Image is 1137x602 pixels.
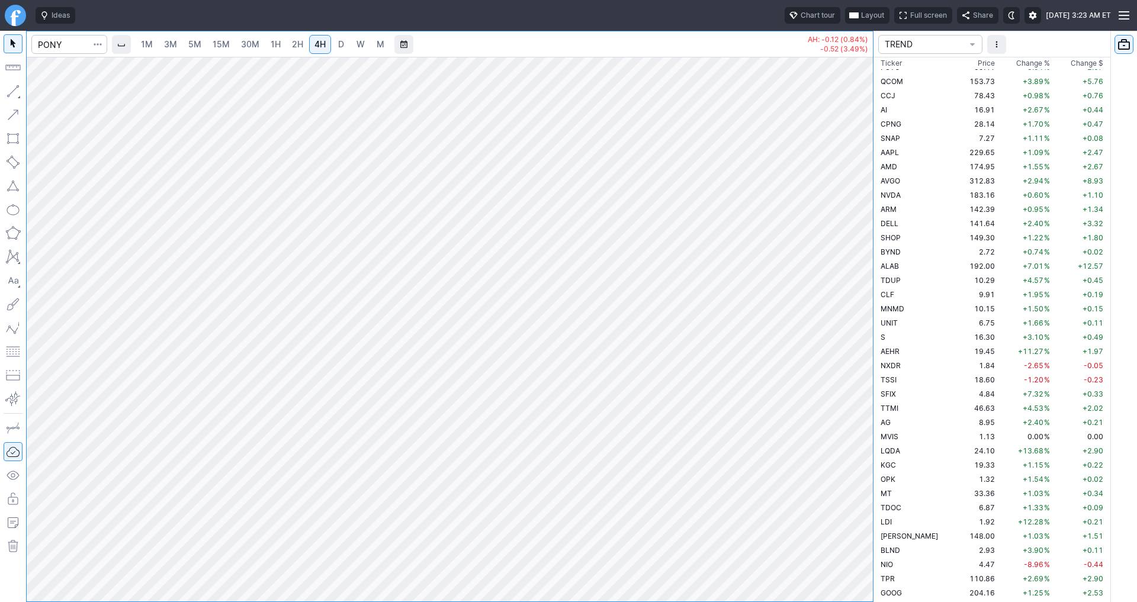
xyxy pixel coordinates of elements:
span: % [1044,176,1050,185]
span: +1.70 [1023,120,1043,128]
span: +2.90 [1083,574,1103,583]
td: 183.16 [953,188,997,202]
span: +1.03 [1023,489,1043,498]
button: Ideas [36,7,75,24]
span: CCJ [881,91,895,100]
span: GOOG [881,588,902,597]
td: 4.47 [953,557,997,571]
span: OPK [881,475,895,484]
span: +0.95 [1023,205,1043,214]
button: Text [4,271,23,290]
span: % [1044,489,1050,498]
span: % [1044,304,1050,313]
span: +0.60 [1023,191,1043,199]
span: 3M [164,39,177,49]
span: % [1044,120,1050,128]
span: 1M [141,39,153,49]
span: % [1044,77,1050,86]
td: 6.75 [953,316,997,330]
span: +0.33 [1083,389,1103,398]
button: Add note [4,513,23,532]
span: Share [973,9,993,21]
span: 0.00 [1087,432,1103,441]
button: Fibonacci retracements [4,342,23,361]
span: +2.47 [1083,148,1103,157]
button: Hide drawings [4,466,23,485]
span: QCOM [881,77,903,86]
a: W [351,35,370,54]
span: CPNG [881,120,901,128]
span: % [1044,91,1050,100]
button: Ellipse [4,200,23,219]
span: % [1044,134,1050,143]
span: TDOC [881,503,901,512]
span: % [1044,404,1050,413]
td: 18.60 [953,372,997,387]
input: Search [31,35,107,54]
a: 1M [136,35,158,54]
td: 204.16 [953,585,997,600]
button: More [987,35,1006,54]
button: Share [957,7,998,24]
span: AAPL [881,148,899,157]
span: +0.22 [1083,461,1103,469]
span: +1.95 [1023,290,1043,299]
span: +1.34 [1083,205,1103,214]
span: TTMI [881,404,898,413]
div: Ticker [881,57,902,69]
td: 33.36 [953,486,997,500]
span: M [377,39,384,49]
span: % [1044,546,1050,555]
span: % [1044,375,1050,384]
td: 1.92 [953,514,997,529]
span: NIO [881,560,893,569]
a: 1H [265,35,286,54]
span: Layout [861,9,884,21]
a: 4H [309,35,331,54]
td: 2.72 [953,244,997,259]
span: +0.49 [1083,333,1103,342]
span: +8.93 [1083,176,1103,185]
td: 10.29 [953,273,997,287]
span: 5M [188,39,201,49]
td: 142.39 [953,202,997,216]
span: Full screen [910,9,947,21]
td: 78.43 [953,88,997,102]
span: D [338,39,344,49]
span: SFIX [881,389,896,398]
span: 15M [213,39,230,49]
span: % [1044,148,1050,157]
span: 2H [292,39,303,49]
span: AMD [881,162,897,171]
span: +1.15 [1023,461,1043,469]
button: Anchored VWAP [4,389,23,408]
td: 1.84 [953,358,997,372]
span: 4H [314,39,326,49]
button: Rectangle [4,129,23,148]
a: 30M [236,35,265,54]
span: +1.66 [1023,318,1043,327]
span: TDUP [881,276,901,285]
span: TPR [881,574,895,583]
span: NVDA [881,191,901,199]
span: % [1044,333,1050,342]
span: +1.97 [1083,347,1103,356]
button: XABCD [4,247,23,266]
span: % [1044,105,1050,114]
span: % [1044,446,1050,455]
span: 0.00 [1027,432,1043,441]
button: Range [394,35,413,54]
td: 229.65 [953,145,997,159]
span: +7.32 [1023,389,1043,398]
button: Lock drawings [4,490,23,508]
span: +12.57 [1078,262,1103,271]
span: % [1044,560,1050,569]
td: 1.32 [953,472,997,486]
td: 4.84 [953,387,997,401]
a: 3M [159,35,182,54]
a: Finviz.com [5,5,26,26]
span: +1.55 [1023,162,1043,171]
span: MNMD [881,304,904,313]
span: % [1044,503,1050,512]
td: 148.00 [953,529,997,543]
